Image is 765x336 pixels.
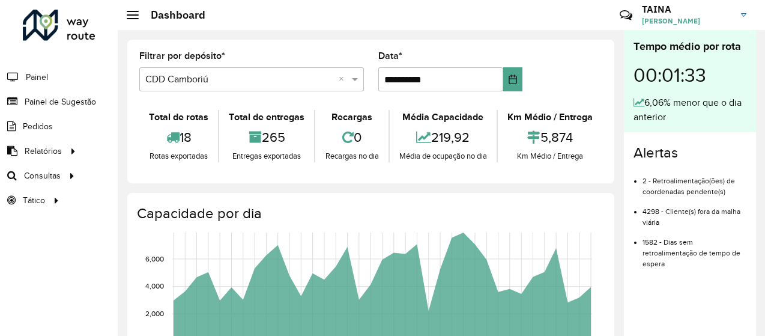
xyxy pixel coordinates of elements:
[318,124,385,150] div: 0
[393,150,494,162] div: Média de ocupação no dia
[642,4,732,15] h3: TAINA
[378,49,402,63] label: Data
[613,2,639,28] a: Contato Rápido
[643,166,746,197] li: 2 - Retroalimentação(ões) de coordenadas pendente(s)
[633,55,746,96] div: 00:01:33
[25,145,62,157] span: Relatórios
[24,170,61,182] span: Consultas
[318,110,385,124] div: Recargas
[222,110,311,124] div: Total de entregas
[139,49,225,63] label: Filtrar por depósito
[142,110,215,124] div: Total de rotas
[393,124,494,150] div: 219,92
[503,67,522,91] button: Choose Date
[145,255,164,263] text: 6,000
[145,283,164,290] text: 4,000
[26,71,48,84] span: Painel
[142,124,215,150] div: 18
[318,150,385,162] div: Recargas no dia
[643,197,746,228] li: 4298 - Cliente(s) fora da malha viária
[501,150,599,162] div: Km Médio / Entrega
[633,96,746,124] div: 6,06% menor que o dia anterior
[145,310,164,317] text: 2,000
[501,124,599,150] div: 5,874
[633,38,746,55] div: Tempo médio por rota
[137,205,602,222] h4: Capacidade por dia
[139,8,205,22] h2: Dashboard
[633,144,746,162] h4: Alertas
[142,150,215,162] div: Rotas exportadas
[222,124,311,150] div: 265
[501,110,599,124] div: Km Médio / Entrega
[339,72,349,87] span: Clear all
[23,120,53,133] span: Pedidos
[393,110,494,124] div: Média Capacidade
[642,16,732,26] span: [PERSON_NAME]
[25,96,96,108] span: Painel de Sugestão
[23,194,45,207] span: Tático
[643,228,746,269] li: 1582 - Dias sem retroalimentação de tempo de espera
[222,150,311,162] div: Entregas exportadas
